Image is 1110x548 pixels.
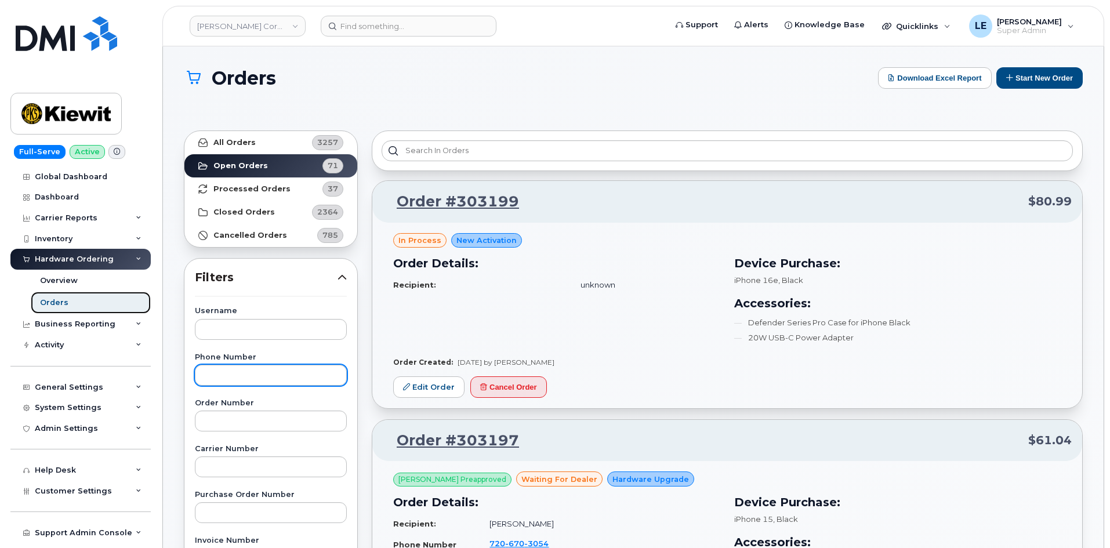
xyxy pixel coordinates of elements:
span: 2364 [317,206,338,217]
h3: Accessories: [734,295,1061,312]
strong: Order Created: [393,358,453,366]
label: Carrier Number [195,445,347,453]
span: iPhone 16e [734,275,778,285]
a: 7206703054 [489,539,563,548]
span: 720 [489,539,549,548]
strong: Recipient: [393,280,436,289]
span: New Activation [456,235,517,246]
td: unknown [570,275,720,295]
span: Filters [195,269,338,286]
a: Closed Orders2364 [184,201,357,224]
button: Download Excel Report [878,67,992,89]
span: 3054 [524,539,549,548]
span: , Black [773,514,798,524]
a: All Orders3257 [184,131,357,154]
li: 20W USB-C Power Adapter [734,332,1061,343]
strong: Closed Orders [213,208,275,217]
span: 71 [328,160,338,171]
h3: Device Purchase: [734,493,1061,511]
span: 785 [322,230,338,241]
span: [DATE] by [PERSON_NAME] [458,358,554,366]
td: [PERSON_NAME] [479,514,720,534]
button: Start New Order [996,67,1083,89]
strong: All Orders [213,138,256,147]
a: Open Orders71 [184,154,357,177]
strong: Open Orders [213,161,268,170]
span: $61.04 [1028,432,1072,449]
span: Orders [212,68,276,88]
span: 3257 [317,137,338,148]
h3: Order Details: [393,493,720,511]
label: Order Number [195,400,347,407]
label: Purchase Order Number [195,491,347,499]
span: $80.99 [1028,193,1072,210]
a: Order #303197 [383,430,519,451]
h3: Order Details: [393,255,720,272]
input: Search in orders [382,140,1073,161]
a: Order #303199 [383,191,519,212]
li: Defender Series Pro Case for iPhone Black [734,317,1061,328]
strong: Processed Orders [213,184,291,194]
label: Phone Number [195,354,347,361]
label: Username [195,307,347,315]
a: Cancelled Orders785 [184,224,357,247]
h3: Device Purchase: [734,255,1061,272]
span: iPhone 15 [734,514,773,524]
strong: Cancelled Orders [213,231,287,240]
iframe: Messenger Launcher [1060,498,1101,539]
a: Processed Orders37 [184,177,357,201]
span: in process [398,235,441,246]
strong: Recipient: [393,519,436,528]
button: Cancel Order [470,376,547,398]
span: , Black [778,275,803,285]
a: Edit Order [393,376,465,398]
span: waiting for dealer [521,474,597,485]
span: 670 [505,539,524,548]
label: Invoice Number [195,537,347,545]
span: [PERSON_NAME] Preapproved [398,474,506,485]
span: 37 [328,183,338,194]
span: Hardware Upgrade [612,474,689,485]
